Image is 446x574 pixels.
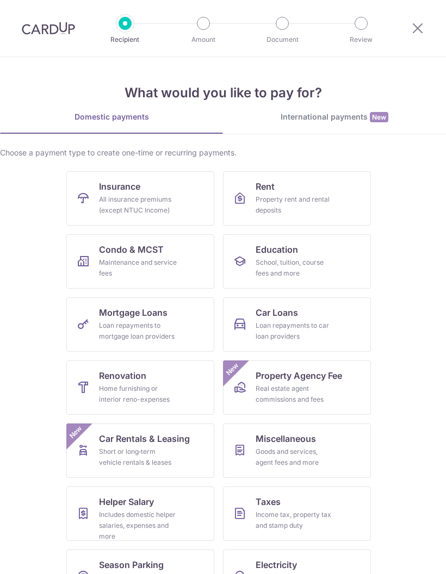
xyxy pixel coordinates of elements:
[223,111,446,123] div: International payments
[223,297,371,352] a: Car LoansLoan repayments to car loan providers
[252,34,313,45] p: Document
[331,34,392,45] p: Review
[256,180,275,193] span: Rent
[99,194,177,216] div: All insurance premiums (except NTUC Income)
[99,446,177,468] div: Short or long‑term vehicle rentals & leases
[99,180,140,193] span: Insurance
[256,495,281,508] span: Taxes
[99,369,146,382] span: Renovation
[256,369,342,382] span: Property Agency Fee
[66,423,214,478] a: Car Rentals & LeasingShort or long‑term vehicle rentals & leasesNew
[99,558,164,571] span: Season Parking
[224,360,241,378] span: New
[66,486,214,541] a: Helper SalaryIncludes domestic helper salaries, expenses and more
[256,509,334,531] div: Income tax, property tax and stamp duty
[173,34,234,45] p: Amount
[99,495,154,508] span: Helper Salary
[66,360,214,415] a: RenovationHome furnishing or interior reno-expenses
[99,432,190,445] span: Car Rentals & Leasing
[256,383,334,405] div: Real estate agent commissions and fees
[256,446,334,468] div: Goods and services, agent fees and more
[99,509,177,542] div: Includes domestic helper salaries, expenses and more
[95,34,156,45] p: Recipient
[256,558,297,571] span: Electricity
[66,234,214,289] a: Condo & MCSTMaintenance and service fees
[223,360,371,415] a: Property Agency FeeReal estate agent commissions and feesNew
[99,243,164,256] span: Condo & MCST
[256,306,298,319] span: Car Loans
[223,171,371,226] a: RentProperty rent and rental deposits
[66,171,214,226] a: InsuranceAll insurance premiums (except NTUC Income)
[99,320,177,342] div: Loan repayments to mortgage loan providers
[223,234,371,289] a: EducationSchool, tuition, course fees and more
[256,432,316,445] span: Miscellaneous
[99,383,177,405] div: Home furnishing or interior reno-expenses
[66,297,214,352] a: Mortgage LoansLoan repayments to mortgage loan providers
[99,257,177,279] div: Maintenance and service fees
[223,486,371,541] a: TaxesIncome tax, property tax and stamp duty
[256,194,334,216] div: Property rent and rental deposits
[67,423,85,441] span: New
[256,320,334,342] div: Loan repayments to car loan providers
[99,306,168,319] span: Mortgage Loans
[370,112,388,122] span: New
[22,22,75,35] img: CardUp
[256,243,298,256] span: Education
[256,257,334,279] div: School, tuition, course fees and more
[223,423,371,478] a: MiscellaneousGoods and services, agent fees and more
